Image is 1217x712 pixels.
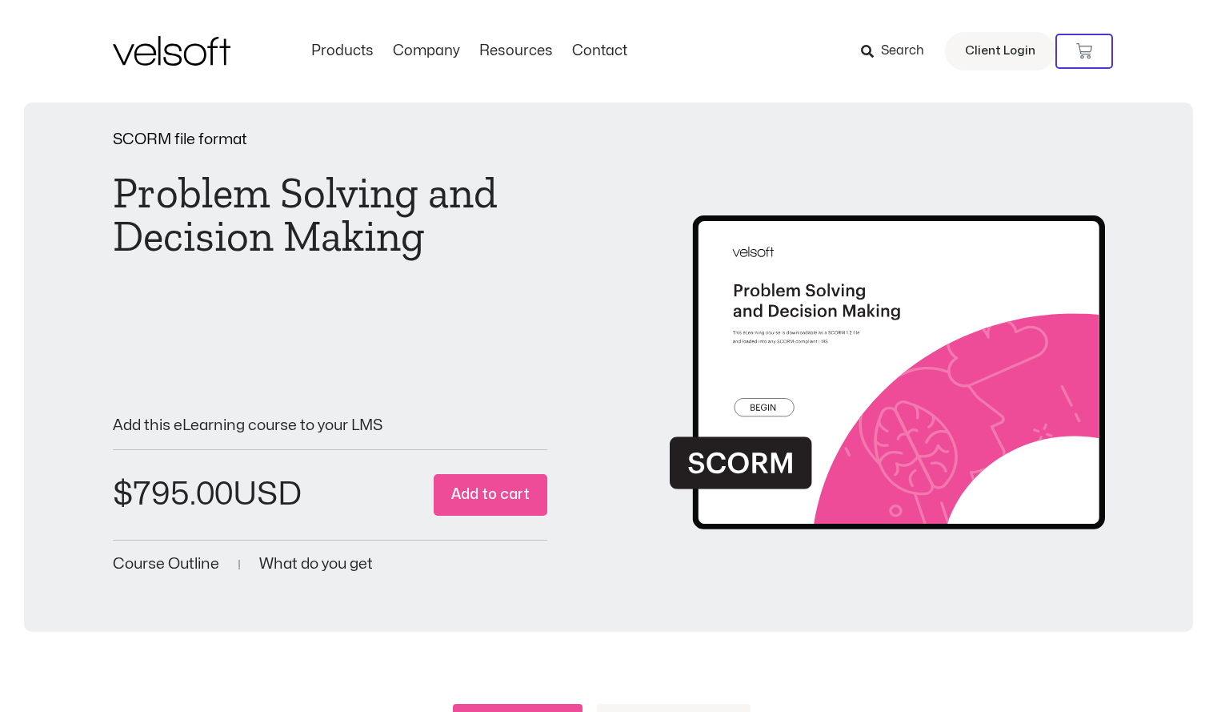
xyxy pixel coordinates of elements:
[113,418,548,433] p: Add this eLearning course to your LMS
[562,42,637,60] a: ContactMenu Toggle
[302,42,383,60] a: ProductsMenu Toggle
[113,132,548,147] p: SCORM file format
[259,557,373,572] a: What do you get
[383,42,470,60] a: CompanyMenu Toggle
[434,474,547,517] button: Add to cart
[302,42,637,60] nav: Menu
[670,164,1105,544] img: Second Product Image
[965,41,1035,62] span: Client Login
[113,171,548,258] h1: Problem Solving and Decision Making
[113,36,230,66] img: Velsoft Training Materials
[881,41,924,62] span: Search
[113,557,219,572] a: Course Outline
[861,38,935,65] a: Search
[113,479,133,510] span: $
[470,42,562,60] a: ResourcesMenu Toggle
[945,32,1055,70] a: Client Login
[113,479,233,510] bdi: 795.00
